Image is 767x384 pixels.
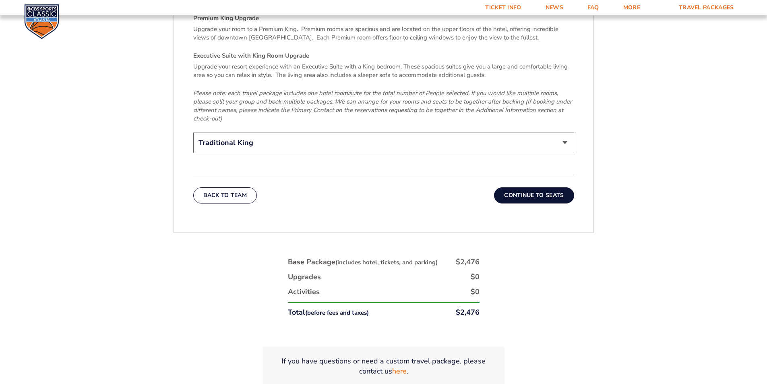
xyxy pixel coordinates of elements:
[288,307,369,318] div: Total
[456,307,480,318] div: $2,476
[24,4,59,39] img: CBS Sports Classic
[305,309,369,317] small: (before fees and taxes)
[193,187,257,203] button: Back To Team
[288,287,320,297] div: Activities
[193,89,572,122] em: Please note: each travel package includes one hotel room/suite for the total number of People sel...
[335,258,438,266] small: (includes hotel, tickets, and parking)
[273,356,495,376] p: If you have questions or need a custom travel package, please contact us .
[193,25,574,42] p: Upgrade your room to a Premium King. Premium rooms are spacious and are located on the upper floo...
[193,62,574,79] p: Upgrade your resort experience with an Executive Suite with a King bedroom. These spacious suites...
[456,257,480,267] div: $2,476
[471,272,480,282] div: $0
[392,366,407,376] a: here
[288,257,438,267] div: Base Package
[288,272,321,282] div: Upgrades
[193,14,574,23] h4: Premium King Upgrade
[471,287,480,297] div: $0
[494,187,574,203] button: Continue To Seats
[193,52,574,60] h4: Executive Suite with King Room Upgrade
